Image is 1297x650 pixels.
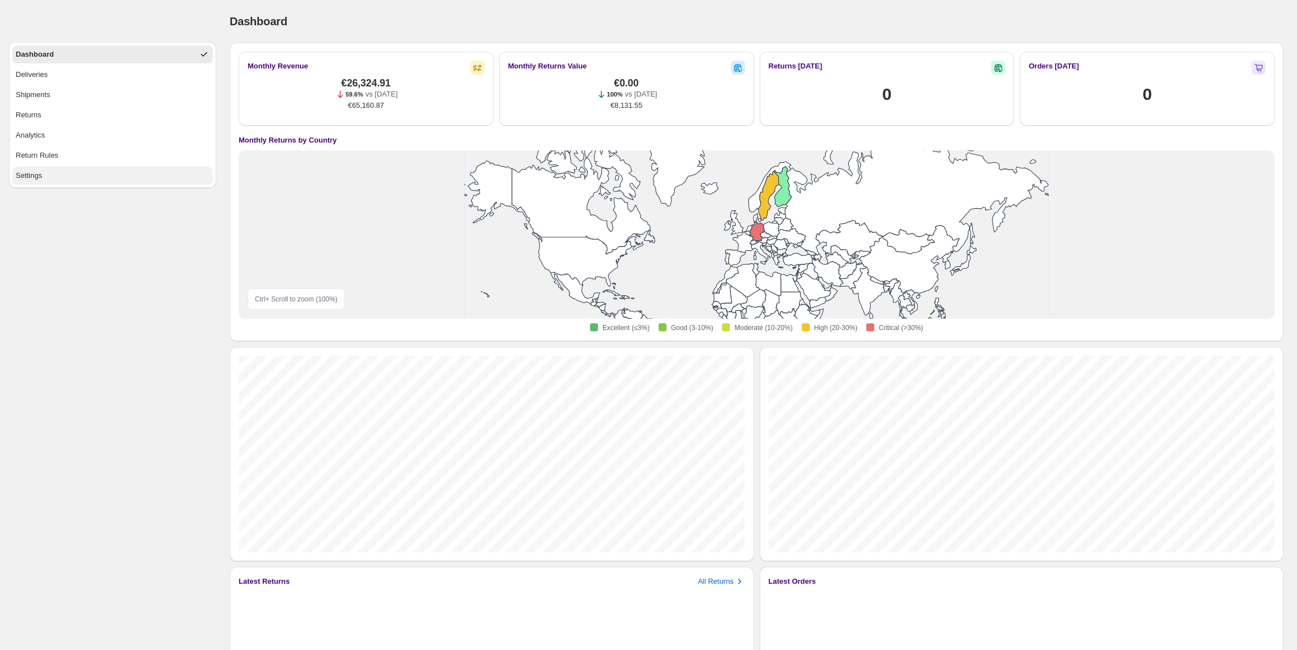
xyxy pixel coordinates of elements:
span: 100% [607,91,623,98]
span: €65,160.87 [348,100,384,111]
span: €26,324.91 [341,77,391,89]
div: Shipments [16,89,50,100]
span: €0.00 [614,77,639,89]
button: Returns [12,106,213,124]
span: High (20-30%) [814,323,857,332]
span: Critical (>30%) [879,323,923,332]
h3: Latest Returns [239,576,290,587]
p: vs [DATE] [366,89,398,100]
div: Analytics [16,130,45,141]
h1: 0 [882,83,891,106]
button: Return Rules [12,147,213,164]
button: Dashboard [12,45,213,63]
span: Moderate (10-20%) [734,323,792,332]
h1: 0 [1143,83,1152,106]
span: Dashboard [230,15,287,28]
h2: Returns [DATE] [769,61,823,72]
div: Settings [16,170,42,181]
button: Analytics [12,126,213,144]
button: Deliveries [12,66,213,84]
span: 59.6% [346,91,363,98]
div: Dashboard [16,49,54,60]
div: Deliveries [16,69,48,80]
h2: Monthly Returns Value [508,61,587,72]
button: Settings [12,167,213,185]
div: Return Rules [16,150,58,161]
h2: Monthly Revenue [248,61,308,72]
h3: Latest Orders [769,576,816,587]
h4: Monthly Returns by Country [239,135,337,146]
button: All Returns [698,576,745,587]
span: €8,131.55 [610,100,642,111]
div: Ctrl + Scroll to zoom ( 100 %) [248,289,345,310]
h2: Orders [DATE] [1029,61,1079,72]
p: vs [DATE] [625,89,657,100]
span: Excellent (≤3%) [602,323,650,332]
span: Good (3-10%) [671,323,713,332]
button: Shipments [12,86,213,104]
h3: All Returns [698,576,734,587]
div: Returns [16,109,42,121]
